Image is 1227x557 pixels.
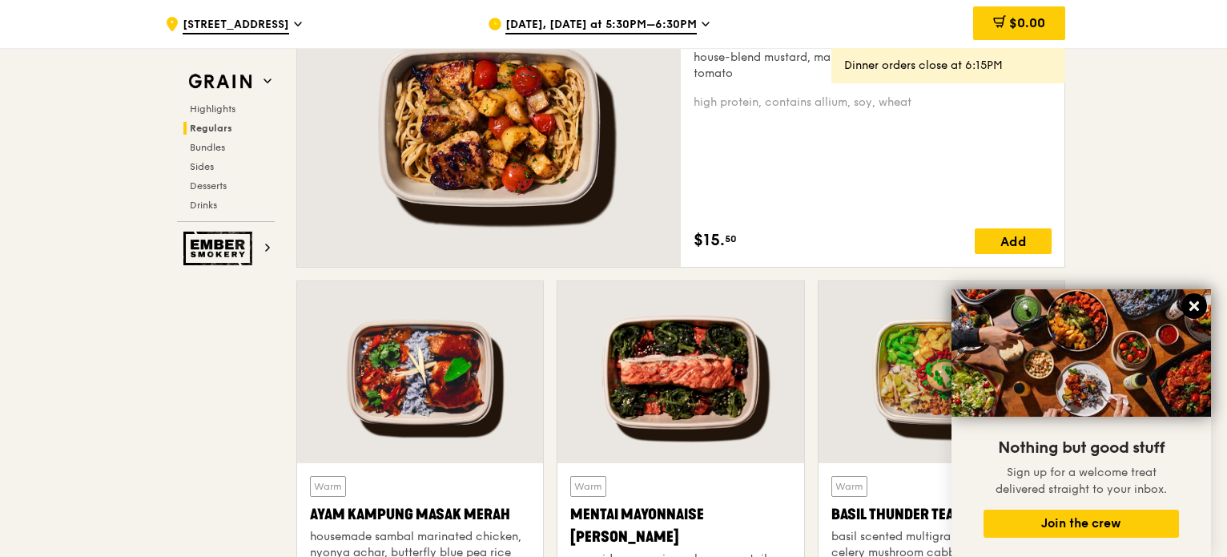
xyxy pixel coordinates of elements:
[190,123,232,134] span: Regulars
[190,142,225,153] span: Bundles
[951,289,1211,417] img: DSC07876-Edit02-Large.jpeg
[725,232,737,245] span: 50
[183,232,257,265] img: Ember Smokery web logo
[183,17,289,34] span: [STREET_ADDRESS]
[310,503,530,526] div: Ayam Kampung Masak Merah
[183,67,257,96] img: Grain web logo
[694,95,1052,111] div: high protein, contains allium, soy, wheat
[190,200,217,211] span: Drinks
[694,50,1052,82] div: house-blend mustard, maple soy baked potato, linguine, cherry tomato
[310,476,346,497] div: Warm
[694,228,725,252] span: $15.
[1009,15,1045,30] span: $0.00
[996,466,1167,496] span: Sign up for a welcome treat delivered straight to your inbox.
[975,228,1052,254] div: Add
[190,180,227,192] span: Desserts
[190,161,214,172] span: Sides
[570,476,606,497] div: Warm
[831,476,867,497] div: Warm
[190,103,235,115] span: Highlights
[844,58,1052,74] div: Dinner orders close at 6:15PM
[505,17,697,34] span: [DATE], [DATE] at 5:30PM–6:30PM
[984,510,1179,538] button: Join the crew
[570,503,791,548] div: Mentai Mayonnaise [PERSON_NAME]
[1181,293,1207,319] button: Close
[831,503,1052,526] div: Basil Thunder Tea Rice
[998,438,1165,458] span: Nothing but good stuff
